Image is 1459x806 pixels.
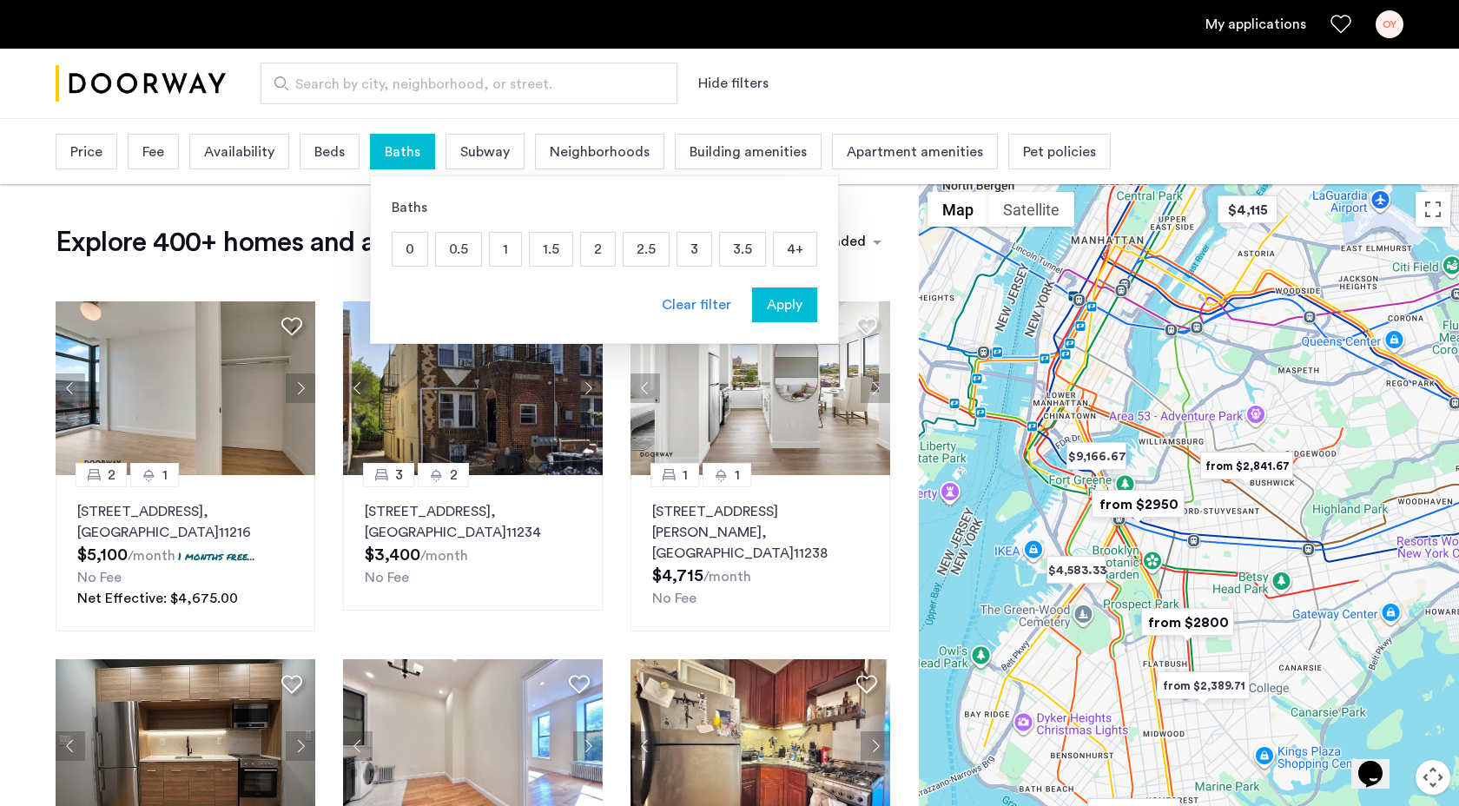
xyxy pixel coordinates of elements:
p: 0.5 [436,233,481,266]
p: 1 [490,233,521,266]
span: Search by city, neighborhood, or street. [295,74,629,95]
div: Clear filter [662,294,731,315]
span: Beds [314,142,345,162]
span: Availability [204,142,274,162]
p: 2 [581,233,615,266]
span: Price [70,142,102,162]
span: Baths [385,142,420,162]
span: Apartment amenities [847,142,983,162]
a: My application [1205,14,1306,35]
span: Building amenities [690,142,807,162]
span: Neighborhoods [550,142,650,162]
p: 1.5 [530,233,572,266]
button: button [752,287,817,322]
span: Fee [142,142,164,162]
div: Baths [392,197,817,218]
span: Subway [460,142,510,162]
iframe: chat widget [1351,737,1407,789]
p: 3 [677,233,711,266]
p: 2.5 [624,233,669,266]
span: Apply [767,294,802,315]
span: Pet policies [1023,142,1096,162]
button: Show or hide filters [698,73,769,94]
a: Cazamio logo [56,51,226,116]
a: Favorites [1330,14,1351,35]
p: 3.5 [720,233,765,266]
p: 4+ [774,233,816,266]
img: logo [56,51,226,116]
p: 0 [393,233,427,266]
input: Apartment Search [261,63,677,104]
div: OY [1376,10,1403,38]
